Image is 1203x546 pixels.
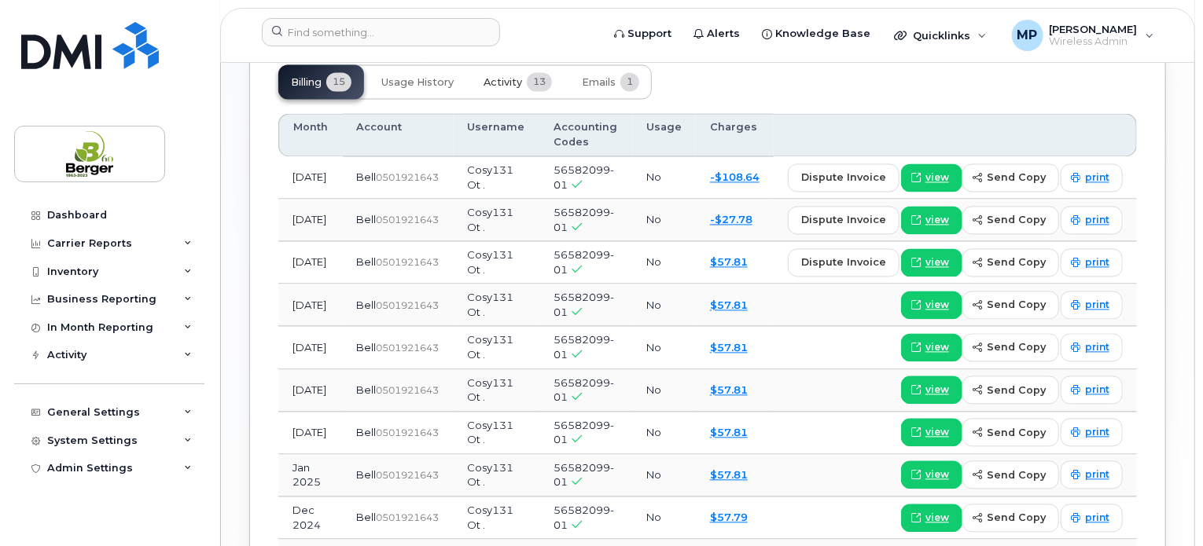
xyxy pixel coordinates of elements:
button: send copy [962,460,1059,489]
a: $57.81 [710,468,748,481]
span: send copy [987,212,1046,227]
a: $57.81 [710,383,748,396]
span: print [1085,298,1109,312]
th: Account [343,113,454,156]
a: -$108.64 [710,170,760,183]
div: Quicklinks [883,20,998,51]
span: view [925,340,949,354]
td: No [632,454,696,497]
span: send copy [987,425,1046,440]
button: send copy [962,376,1059,404]
a: print [1061,291,1123,319]
button: send copy [962,248,1059,277]
th: Charges [696,113,774,156]
span: send copy [987,383,1046,398]
span: Bell [357,341,377,354]
span: Usage History [381,76,454,89]
button: dispute invoice [788,206,899,234]
span: Emails [582,76,616,89]
td: Cosy131 Ot . [454,497,539,539]
span: send copy [987,339,1046,354]
td: [DATE] [278,369,343,412]
a: view [901,418,962,446]
td: [DATE] [278,199,343,241]
span: print [1085,511,1109,525]
a: view [901,248,962,277]
a: Alerts [682,18,751,49]
th: Usage [632,113,696,156]
a: $57.81 [710,299,748,311]
span: send copy [987,255,1046,269]
span: Bell [357,170,377,183]
span: 0501921643 [377,511,440,523]
span: Bell [357,213,377,225]
span: view [925,425,949,439]
span: view [925,298,949,312]
a: view [901,333,962,361]
span: 0501921643 [377,342,440,354]
a: view [901,206,962,234]
td: No [632,369,696,412]
td: Cosy131 Ot . [454,326,539,368]
a: print [1061,206,1123,234]
a: view [901,504,962,532]
td: No [632,284,696,326]
span: 56582099-01 [554,504,614,531]
td: [DATE] [278,326,343,368]
a: $57.79 [710,511,748,523]
td: No [632,156,696,199]
a: view [901,376,962,404]
button: send copy [962,163,1059,192]
td: Cosy131 Ot . [454,284,539,326]
span: 56582099-01 [554,291,614,318]
span: print [1085,340,1109,354]
span: print [1085,213,1109,227]
th: Accounting Codes [539,113,632,156]
span: print [1085,383,1109,397]
span: MP [1017,26,1038,45]
span: view [925,467,949,482]
span: send copy [987,467,1046,482]
span: 0501921643 [377,214,440,225]
td: Jan 2025 [278,454,343,497]
a: -$27.78 [710,213,752,225]
th: Username [454,113,539,156]
td: No [632,497,696,539]
a: print [1061,333,1123,361]
span: print [1085,255,1109,269]
td: Cosy131 Ot . [454,241,539,284]
span: [PERSON_NAME] [1050,23,1138,35]
span: 56582099-01 [554,419,614,446]
td: [DATE] [278,284,343,326]
td: No [632,241,696,284]
span: Alerts [707,26,740,42]
span: send copy [987,510,1046,525]
span: dispute invoice [801,212,886,227]
div: Mira-Louise Paquin [1001,20,1165,51]
a: view [901,291,962,319]
span: Bell [357,383,377,396]
span: print [1085,170,1109,185]
button: send copy [962,291,1059,319]
td: [DATE] [278,156,343,199]
span: Bell [357,511,377,523]
button: send copy [962,418,1059,446]
span: Quicklinks [913,29,970,42]
span: view [925,511,949,525]
span: dispute invoice [801,170,886,185]
td: Cosy131 Ot . [454,454,539,497]
span: 0501921643 [377,384,440,396]
button: send copy [962,504,1059,532]
td: Cosy131 Ot . [454,156,539,199]
a: view [901,460,962,489]
span: view [925,213,949,227]
td: [DATE] [278,412,343,454]
span: send copy [987,297,1046,312]
span: 56582099-01 [554,461,614,489]
input: Find something... [262,18,500,46]
button: send copy [962,333,1059,361]
span: 56582099-01 [554,206,614,233]
span: Wireless Admin [1050,35,1138,48]
td: No [632,412,696,454]
span: 0501921643 [377,256,440,268]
